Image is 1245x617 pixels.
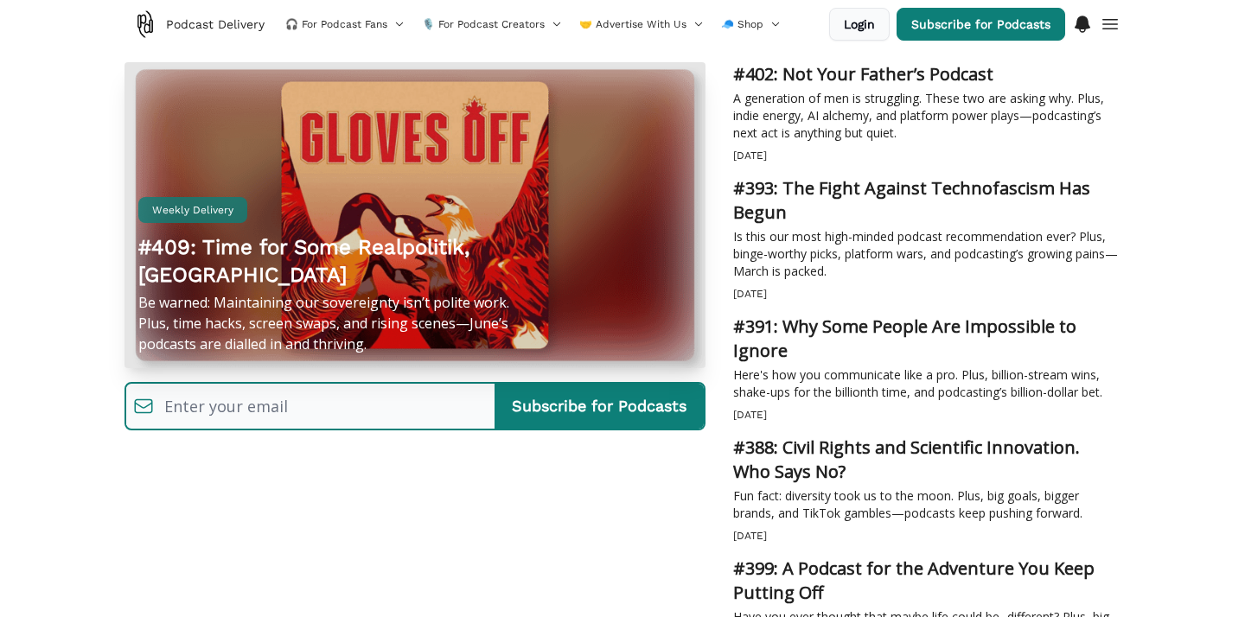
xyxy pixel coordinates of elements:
[152,204,233,219] span: Weekly Delivery
[572,10,711,38] button: 🤝 Advertise With Us
[154,387,495,425] input: Enter your email
[1072,9,1093,35] button: Menu
[733,62,1120,86] h2: #402: Not Your Father’s Podcast
[733,530,767,542] time: [DATE]
[124,62,705,368] a: #409: Time for Some Realpolitik, CanadaWeekly Delivery#409: Time for Some Realpolitik, [GEOGRAPHI...
[124,7,271,41] a: Podcast Delivery logoPodcast Delivery
[733,487,1120,522] p: Fun fact: diversity took us to the moon. Plus, big goals, bigger brands, and TikTok gambles—podca...
[897,8,1065,41] a: Subscribe for Podcasts
[733,409,767,421] time: [DATE]
[733,176,1120,225] h2: #393: The Fight Against Technofascism Has Begun
[733,366,1120,401] p: Here's how you communicate like a pro. Plus, billion-stream wins, shake-ups for the billionth tim...
[733,62,1120,142] a: #402: Not Your Father’s PodcastA generation of men is struggling. These two are asking why. Plus,...
[422,17,545,31] span: 🎙️ For Podcast Creators
[131,10,159,38] img: Podcast Delivery logo
[138,292,526,354] p: Be warned: Maintaining our sovereignty isn’t polite work. Plus, time hacks, screen swaps, and ris...
[733,315,1120,363] h2: #391: Why Some People Are Impossible to Ignore
[721,17,763,31] span: 🧢 Shop
[829,8,890,41] button: Login
[166,16,265,33] span: Podcast Delivery
[733,436,1120,522] a: #388: Civil Rights and Scientific Innovation. Who Says No?Fun fact: diversity took us to the moon...
[138,233,526,289] h2: #409: Time for Some Realpolitik, [GEOGRAPHIC_DATA]
[495,384,704,429] input: Subscribe for Podcasts
[415,10,569,38] button: 🎙️ For Podcast Creators
[285,17,387,31] span: 🎧 For Podcast Fans
[733,149,767,162] time: [DATE]
[733,315,1120,401] a: #391: Why Some People Are Impossible to IgnoreHere's how you communicate like a pro. Plus, billio...
[733,90,1120,142] p: A generation of men is struggling. These two are asking why. Plus, indie energy, AI alchemy, and ...
[1100,9,1120,35] button: Menu
[579,17,686,31] span: 🤝 Advertise With Us
[733,288,767,300] time: [DATE]
[278,10,412,38] button: 🎧 For Podcast Fans
[714,10,788,38] button: 🧢 Shop
[733,228,1120,280] p: Is this our most high-minded podcast recommendation ever? Plus, binge-worthy picks, platform wars...
[733,176,1120,280] a: #393: The Fight Against Technofascism Has BegunIs this our most high-minded podcast recommendatio...
[733,557,1120,605] h2: #399: A Podcast for the Adventure You Keep Putting Off
[733,436,1120,484] h2: #388: Civil Rights and Scientific Innovation. Who Says No?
